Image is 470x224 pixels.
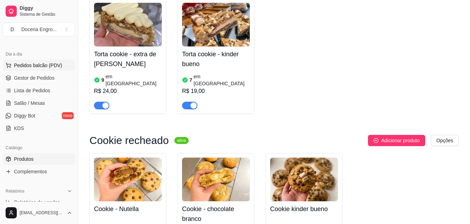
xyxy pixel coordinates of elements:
span: Relatórios [6,188,24,194]
article: em [GEOGRAPHIC_DATA] [106,73,162,87]
a: Salão / Mesas [3,97,75,109]
article: 7 [189,77,192,84]
a: KDS [3,123,75,134]
button: Pedidos balcão (PDV) [3,60,75,71]
img: product-image [270,158,338,201]
span: Opções [436,137,453,144]
h4: Cookie kinder bueno [270,204,338,214]
img: product-image [94,158,162,201]
h4: Cookie - Nutella [94,204,162,214]
sup: ativa [174,137,189,144]
button: Select a team [3,22,75,36]
a: Relatórios de vendas [3,197,75,208]
span: Produtos [14,156,34,162]
span: plus-circle [374,138,378,143]
div: Doceria Engro ... [21,26,57,33]
span: Diggy [20,5,72,12]
a: Diggy Botnovo [3,110,75,121]
span: Sistema de Gestão [20,12,72,17]
span: Lista de Pedidos [14,87,50,94]
div: R$ 24,00 [94,87,162,95]
a: Complementos [3,166,75,177]
h4: Torta cookie - extra de [PERSON_NAME] [94,49,162,69]
h4: Torta cookie - kinder bueno [182,49,250,69]
img: product-image [182,158,250,201]
div: Catálogo [3,142,75,153]
span: Adicionar produto [381,137,420,144]
span: D [9,26,16,33]
img: product-image [94,3,162,46]
button: Adicionar produto [368,135,425,146]
span: Diggy Bot [14,112,35,119]
a: DiggySistema de Gestão [3,3,75,20]
button: Opções [431,135,459,146]
button: [EMAIL_ADDRESS][DOMAIN_NAME] [3,204,75,221]
a: Gestor de Pedidos [3,72,75,84]
img: product-image [182,3,250,46]
article: em [GEOGRAPHIC_DATA] [194,73,250,87]
h4: Cookie - chocolate branco [182,204,250,224]
span: Pedidos balcão (PDV) [14,62,62,69]
span: Complementos [14,168,47,175]
span: KDS [14,125,24,132]
a: Lista de Pedidos [3,85,75,96]
span: Salão / Mesas [14,100,45,107]
div: R$ 19,00 [182,87,250,95]
div: Dia a dia [3,49,75,60]
a: Produtos [3,153,75,165]
h3: Cookie recheado [89,136,169,145]
article: 9 [101,77,104,84]
span: [EMAIL_ADDRESS][DOMAIN_NAME] [20,210,64,216]
span: Relatórios de vendas [14,199,60,206]
span: Gestor de Pedidos [14,74,55,81]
